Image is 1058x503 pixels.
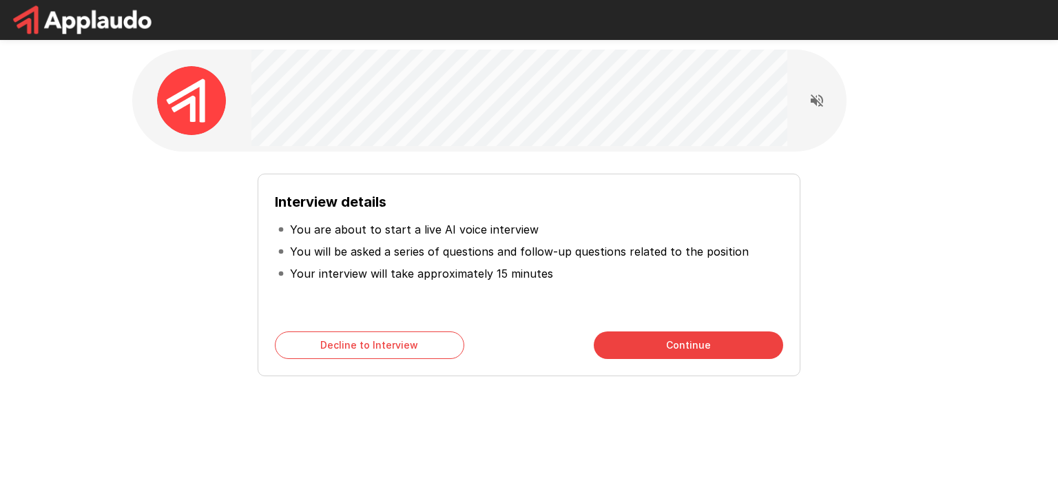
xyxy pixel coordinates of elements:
[290,221,539,238] p: You are about to start a live AI voice interview
[594,331,783,359] button: Continue
[290,265,553,282] p: Your interview will take approximately 15 minutes
[275,194,386,210] b: Interview details
[803,87,831,114] button: Read questions aloud
[290,243,749,260] p: You will be asked a series of questions and follow-up questions related to the position
[275,331,464,359] button: Decline to Interview
[157,66,226,135] img: applaudo_avatar.png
